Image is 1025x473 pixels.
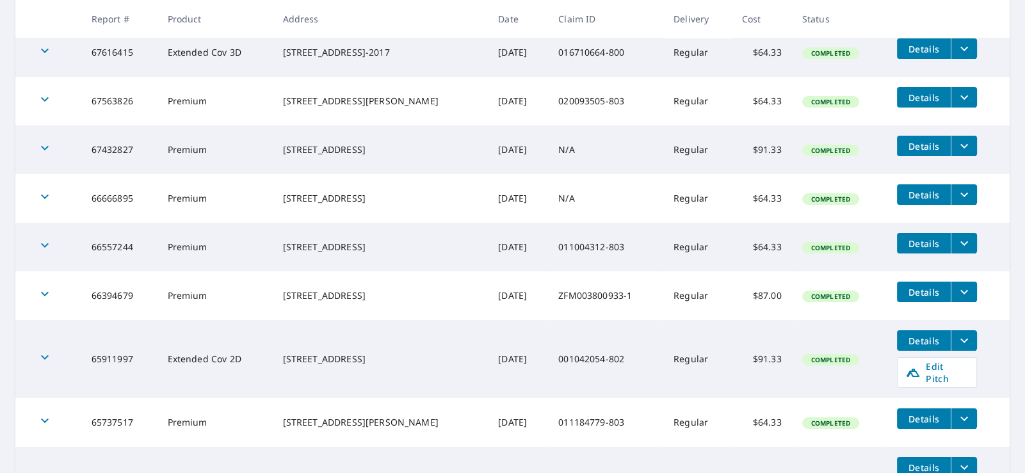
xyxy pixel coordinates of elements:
[81,398,157,447] td: 65737517
[732,320,792,398] td: $91.33
[951,136,977,156] button: filesDropdownBtn-67432827
[951,233,977,253] button: filesDropdownBtn-66557244
[488,320,548,398] td: [DATE]
[548,320,663,398] td: 001042054-802
[81,320,157,398] td: 65911997
[283,46,478,59] div: [STREET_ADDRESS]-2017
[732,271,792,320] td: $87.00
[283,353,478,365] div: [STREET_ADDRESS]
[897,184,951,205] button: detailsBtn-66666895
[905,189,943,201] span: Details
[157,125,273,174] td: Premium
[803,419,858,428] span: Completed
[905,43,943,55] span: Details
[951,282,977,302] button: filesDropdownBtn-66394679
[663,174,732,223] td: Regular
[81,223,157,271] td: 66557244
[663,223,732,271] td: Regular
[732,398,792,447] td: $64.33
[732,174,792,223] td: $64.33
[663,320,732,398] td: Regular
[283,192,478,205] div: [STREET_ADDRESS]
[803,97,858,106] span: Completed
[548,77,663,125] td: 020093505-803
[803,355,858,364] span: Completed
[905,237,943,250] span: Details
[897,233,951,253] button: detailsBtn-66557244
[732,223,792,271] td: $64.33
[803,49,858,58] span: Completed
[897,38,951,59] button: detailsBtn-67616415
[157,271,273,320] td: Premium
[488,125,548,174] td: [DATE]
[897,87,951,108] button: detailsBtn-67563826
[548,398,663,447] td: 011184779-803
[81,271,157,320] td: 66394679
[905,335,943,347] span: Details
[663,77,732,125] td: Regular
[548,223,663,271] td: 011004312-803
[283,143,478,156] div: [STREET_ADDRESS]
[803,243,858,252] span: Completed
[663,125,732,174] td: Regular
[663,28,732,77] td: Regular
[283,416,478,429] div: [STREET_ADDRESS][PERSON_NAME]
[803,195,858,204] span: Completed
[488,223,548,271] td: [DATE]
[283,95,478,108] div: [STREET_ADDRESS][PERSON_NAME]
[548,174,663,223] td: N/A
[157,28,273,77] td: Extended Cov 3D
[488,174,548,223] td: [DATE]
[488,398,548,447] td: [DATE]
[803,146,858,155] span: Completed
[157,77,273,125] td: Premium
[81,174,157,223] td: 66666895
[897,330,951,351] button: detailsBtn-65911997
[283,289,478,302] div: [STREET_ADDRESS]
[905,286,943,298] span: Details
[905,140,943,152] span: Details
[488,28,548,77] td: [DATE]
[548,125,663,174] td: N/A
[157,320,273,398] td: Extended Cov 2D
[897,282,951,302] button: detailsBtn-66394679
[488,77,548,125] td: [DATE]
[951,87,977,108] button: filesDropdownBtn-67563826
[897,357,977,388] a: Edit Pitch
[905,360,969,385] span: Edit Pitch
[803,292,858,301] span: Completed
[548,28,663,77] td: 016710664-800
[663,271,732,320] td: Regular
[81,28,157,77] td: 67616415
[732,77,792,125] td: $64.33
[951,408,977,429] button: filesDropdownBtn-65737517
[548,271,663,320] td: ZFM003800933-1
[951,38,977,59] button: filesDropdownBtn-67616415
[951,330,977,351] button: filesDropdownBtn-65911997
[732,125,792,174] td: $91.33
[81,77,157,125] td: 67563826
[897,408,951,429] button: detailsBtn-65737517
[897,136,951,156] button: detailsBtn-67432827
[488,271,548,320] td: [DATE]
[663,398,732,447] td: Regular
[157,174,273,223] td: Premium
[732,28,792,77] td: $64.33
[81,125,157,174] td: 67432827
[157,398,273,447] td: Premium
[951,184,977,205] button: filesDropdownBtn-66666895
[905,92,943,104] span: Details
[283,241,478,253] div: [STREET_ADDRESS]
[905,413,943,425] span: Details
[157,223,273,271] td: Premium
